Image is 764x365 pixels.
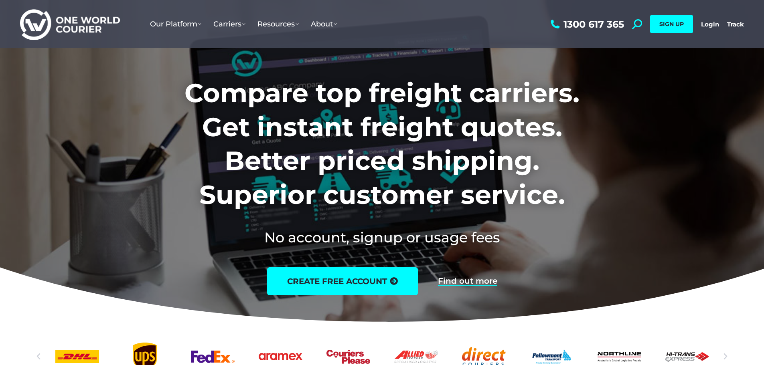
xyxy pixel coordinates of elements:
[659,20,684,28] span: SIGN UP
[251,12,305,36] a: Resources
[213,20,245,28] span: Carriers
[150,20,201,28] span: Our Platform
[727,20,744,28] a: Track
[132,76,632,212] h1: Compare top freight carriers. Get instant freight quotes. Better priced shipping. Superior custom...
[132,228,632,247] h2: No account, signup or usage fees
[549,19,624,29] a: 1300 617 365
[305,12,343,36] a: About
[701,20,719,28] a: Login
[20,8,120,40] img: One World Courier
[257,20,299,28] span: Resources
[267,267,418,295] a: create free account
[650,15,693,33] a: SIGN UP
[438,277,497,286] a: Find out more
[207,12,251,36] a: Carriers
[311,20,337,28] span: About
[144,12,207,36] a: Our Platform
